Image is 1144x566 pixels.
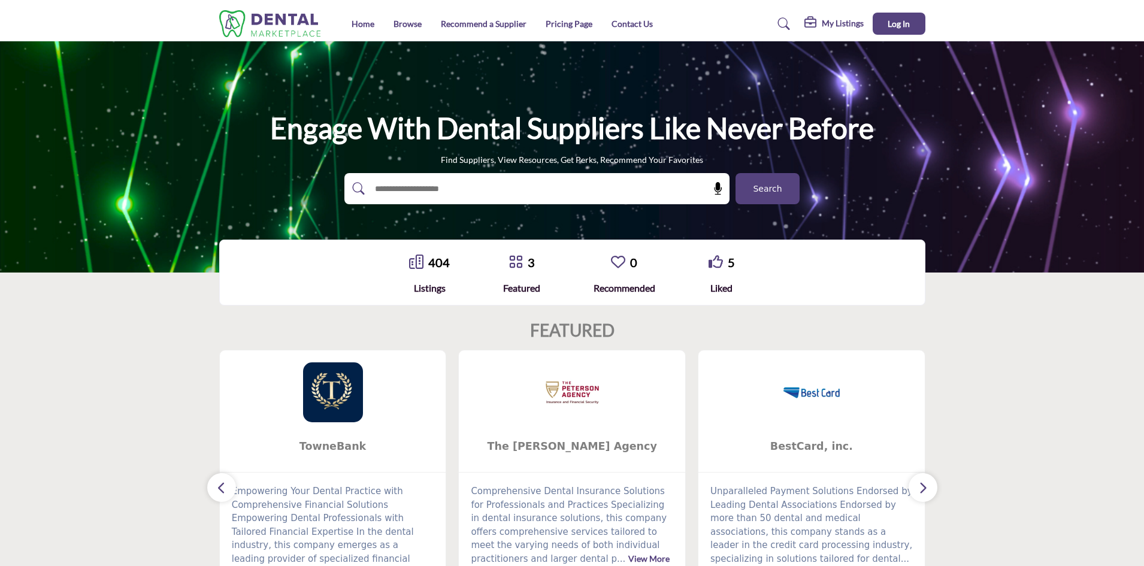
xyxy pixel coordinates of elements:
p: Comprehensive Dental Insurance Solutions for Professionals and Practices Specializing in dental i... [471,485,673,565]
span: ... [617,553,625,564]
a: Pricing Page [546,19,592,29]
a: 404 [428,255,450,270]
button: Log In [873,13,925,35]
span: BestCard, inc. [716,438,907,454]
a: Go to Featured [509,255,523,271]
a: BestCard, inc. [698,431,925,462]
img: Site Logo [219,10,327,37]
a: 3 [528,255,535,270]
a: The [PERSON_NAME] Agency [459,431,685,462]
div: Recommended [594,281,655,295]
b: TowneBank [238,431,428,462]
b: The Peterson Agency [477,431,667,462]
a: 5 [728,255,735,270]
a: Recommend a Supplier [441,19,526,29]
a: Contact Us [612,19,653,29]
p: Find Suppliers, View Resources, Get Perks, Recommend Your Favorites [441,154,703,166]
h2: FEATURED [530,320,615,341]
b: BestCard, inc. [716,431,907,462]
img: The Peterson Agency [542,362,602,422]
a: TowneBank [220,431,446,462]
div: Featured [503,281,540,295]
a: Browse [394,19,422,29]
span: Search [753,183,782,195]
a: 0 [630,255,637,270]
img: TowneBank [303,362,363,422]
a: View More [628,553,670,564]
span: TowneBank [238,438,428,454]
span: The [PERSON_NAME] Agency [477,438,667,454]
div: My Listings [804,17,864,31]
a: Go to Recommended [611,255,625,271]
div: Liked [709,281,735,295]
a: Search [766,14,798,34]
h1: Engage with Dental Suppliers Like Never Before [270,110,874,147]
button: Search [736,173,800,204]
img: BestCard, inc. [782,362,842,422]
a: Home [352,19,374,29]
span: Log In [888,19,910,29]
span: ... [901,553,909,564]
h5: My Listings [822,18,864,29]
i: Go to Liked [709,255,723,269]
div: Listings [409,281,450,295]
